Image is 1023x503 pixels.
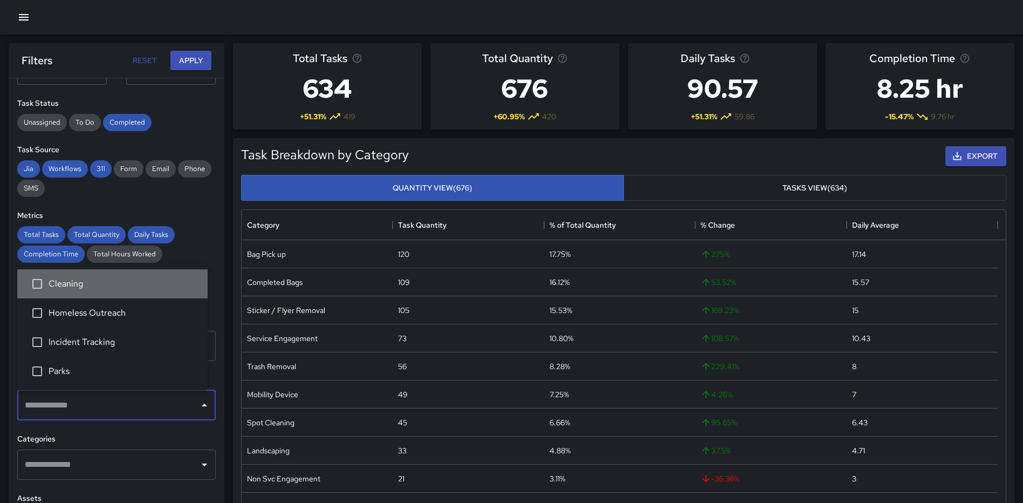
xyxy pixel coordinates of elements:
[146,164,176,173] span: Email
[393,210,544,240] div: Task Quantity
[885,111,914,122] span: -15.47 %
[170,51,211,71] button: Apply
[550,417,570,428] div: 6.66%
[67,226,126,243] div: Total Quantity
[542,111,556,122] span: 420
[114,164,143,173] span: Form
[114,160,143,178] div: Form
[681,67,765,110] h3: 90.57
[127,51,162,71] button: Reset
[852,210,899,240] div: Daily Average
[241,146,409,164] h5: Task Breakdown by Category
[701,473,739,484] span: -36.36 %
[691,111,717,122] span: + 51.31 %
[482,67,568,110] h3: 676
[550,473,565,484] div: 3.11%
[701,277,736,288] span: 53.52 %
[550,333,573,344] div: 10.80%
[701,445,731,456] span: 37.5 %
[482,50,553,67] span: Total Quantity
[852,249,866,260] div: 17.14
[17,144,216,156] h6: Task Source
[701,389,732,400] span: 4.26 %
[398,361,407,372] div: 56
[42,160,88,178] div: Workflows
[17,180,45,197] div: SMS
[701,417,737,428] span: 95.65 %
[550,305,572,316] div: 15.53%
[49,277,199,290] span: Cleaning
[352,53,362,64] svg: Total number of tasks in the selected period, compared to the previous period.
[242,210,393,240] div: Category
[557,53,568,64] svg: Total task quantity in the selected period, compared to the previous period.
[701,249,730,260] span: 275 %
[69,118,101,127] span: To Do
[17,230,65,239] span: Total Tasks
[293,67,362,110] h3: 634
[197,457,212,472] button: Open
[869,67,970,110] h3: 8.25 hr
[398,210,447,240] div: Task Quantity
[247,333,318,344] div: Service Engagement
[42,164,88,173] span: Workflows
[550,445,571,456] div: 4.88%
[544,210,695,240] div: % of Total Quantity
[852,277,869,288] div: 15.57
[398,277,410,288] div: 109
[17,183,45,193] span: SMS
[931,111,955,122] span: 9.76 hr
[247,389,298,400] div: Mobility Device
[398,445,407,456] div: 33
[734,111,754,122] span: 59.86
[847,210,998,240] div: Daily Average
[17,98,216,110] h6: Task Status
[739,53,750,64] svg: Average number of tasks per day in the selected period, compared to the previous period.
[178,160,211,178] div: Phone
[550,389,569,400] div: 7.25%
[178,164,211,173] span: Phone
[49,365,199,378] span: Parks
[103,118,152,127] span: Completed
[247,445,290,456] div: Landscaping
[128,226,175,243] div: Daily Tasks
[701,305,739,316] span: 169.23 %
[247,361,296,372] div: Trash Removal
[550,277,569,288] div: 16.12%
[852,333,870,344] div: 10.43
[869,50,955,67] span: Completion Time
[87,249,162,259] span: Total Hours Worked
[241,175,624,201] button: Quantity View(676)
[398,249,409,260] div: 120
[493,111,525,122] span: + 60.95 %
[146,160,176,178] div: Email
[49,307,199,320] span: Homeless Outreach
[103,114,152,131] div: Completed
[550,210,616,240] div: % of Total Quantity
[128,230,175,239] span: Daily Tasks
[90,160,112,178] div: 311
[695,210,846,240] div: % Change
[852,417,868,428] div: 6.43
[852,389,856,400] div: 7
[247,417,294,428] div: Spot Cleaning
[550,361,570,372] div: 8.28%
[959,53,970,64] svg: Average time taken to complete tasks in the selected period, compared to the previous period.
[247,210,279,240] div: Category
[852,361,856,372] div: 8
[17,226,65,243] div: Total Tasks
[344,111,355,122] span: 419
[852,305,859,316] div: 15
[17,160,40,178] div: Jia
[90,164,112,173] span: 311
[701,210,735,240] div: % Change
[69,114,101,131] div: To Do
[17,114,67,131] div: Unassigned
[17,246,85,263] div: Completion Time
[49,336,199,349] span: Incident Tracking
[17,210,216,222] h6: Metrics
[87,246,162,263] div: Total Hours Worked
[681,50,735,67] span: Daily Tasks
[247,277,303,288] div: Completed Bags
[67,230,126,239] span: Total Quantity
[852,473,856,484] div: 3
